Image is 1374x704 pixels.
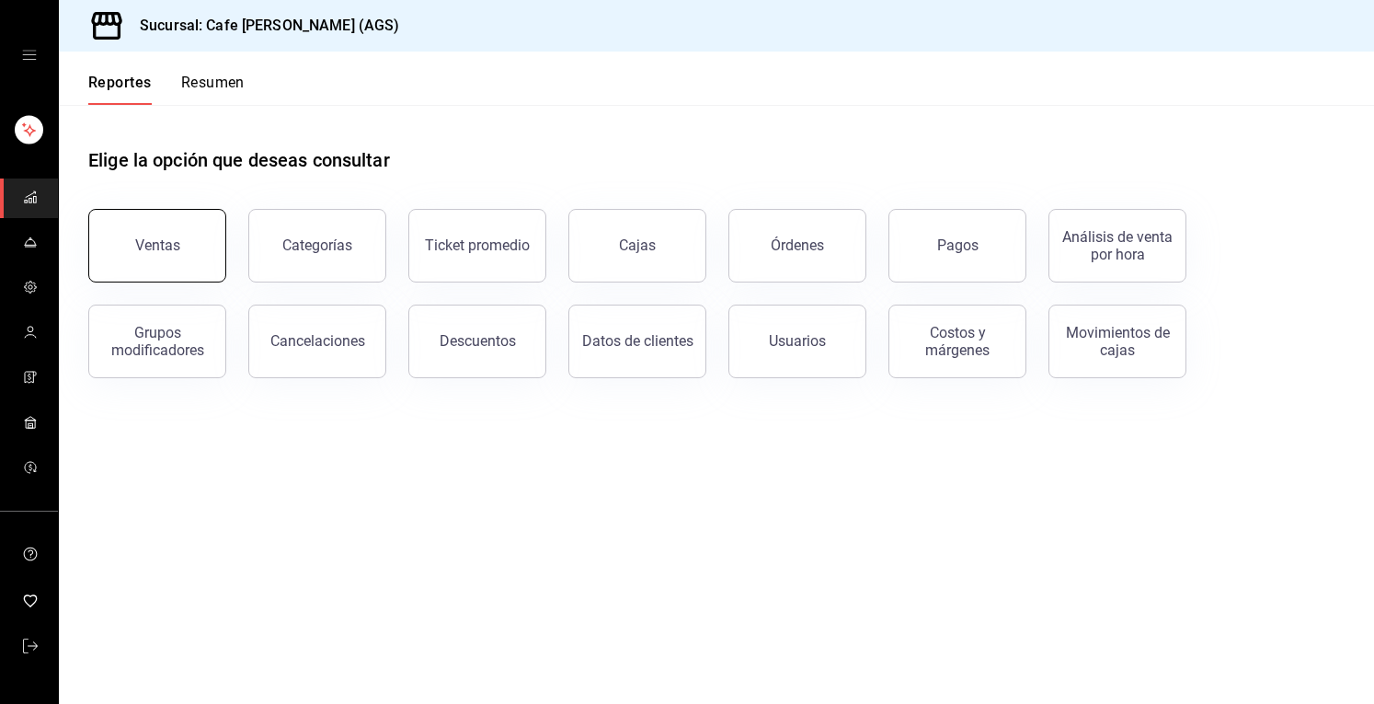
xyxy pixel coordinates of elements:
a: Cajas [568,209,706,283]
div: Costos y márgenes [900,324,1014,359]
button: Resumen [181,74,245,105]
div: navigation tabs [88,74,245,105]
button: Pagos [888,209,1026,283]
h3: Sucursal: Cafe [PERSON_NAME] (AGS) [125,15,399,37]
button: Categorías [248,209,386,283]
button: open drawer [22,48,37,63]
div: Usuarios [769,332,826,350]
div: Análisis de venta por hora [1060,228,1174,263]
button: Órdenes [728,209,866,283]
div: Cajas [619,235,657,257]
div: Descuentos [440,332,516,350]
div: Datos de clientes [582,332,693,350]
button: Cancelaciones [248,305,386,378]
button: Movimientos de cajas [1048,305,1186,378]
button: Grupos modificadores [88,305,226,378]
button: Ventas [88,209,226,283]
button: Reportes [88,74,152,105]
div: Ticket promedio [425,237,530,254]
div: Cancelaciones [270,332,365,350]
button: Descuentos [408,305,546,378]
div: Grupos modificadores [100,324,214,359]
button: Análisis de venta por hora [1048,209,1186,283]
div: Ventas [135,237,180,254]
div: Órdenes [771,237,824,254]
h1: Elige la opción que deseas consultar [88,146,390,174]
div: Movimientos de cajas [1060,324,1174,359]
button: Ticket promedio [408,209,546,283]
button: Datos de clientes [568,305,706,378]
div: Pagos [937,237,979,254]
button: Usuarios [728,305,866,378]
button: Costos y márgenes [888,305,1026,378]
div: Categorías [282,237,352,254]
